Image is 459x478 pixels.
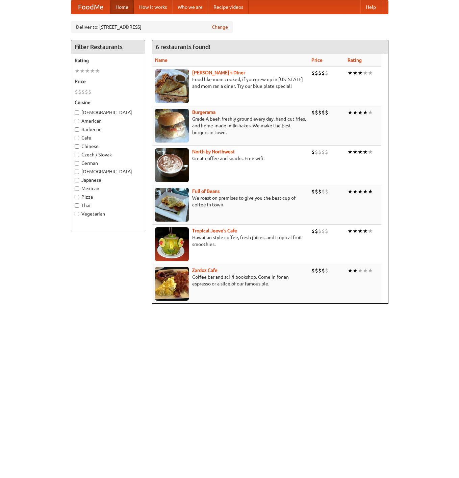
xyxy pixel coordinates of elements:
[363,109,368,116] li: ★
[85,88,88,96] li: $
[71,40,145,54] h4: Filter Restaurants
[75,78,142,85] h5: Price
[90,67,95,75] li: ★
[208,0,249,14] a: Recipe videos
[75,161,79,166] input: German
[75,195,79,199] input: Pizza
[315,267,318,274] li: $
[358,227,363,235] li: ★
[363,69,368,77] li: ★
[348,227,353,235] li: ★
[192,149,235,154] a: North by Northwest
[322,109,325,116] li: $
[363,267,368,274] li: ★
[318,227,322,235] li: $
[318,69,322,77] li: $
[318,148,322,156] li: $
[75,202,142,209] label: Thai
[75,67,80,75] li: ★
[311,109,315,116] li: $
[134,0,172,14] a: How it works
[368,148,373,156] li: ★
[368,69,373,77] li: ★
[311,188,315,195] li: $
[75,168,142,175] label: [DEMOGRAPHIC_DATA]
[155,109,189,143] img: burgerama.jpg
[348,267,353,274] li: ★
[75,118,142,124] label: American
[155,195,306,208] p: We roast on premises to give you the best cup of coffee in town.
[155,116,306,136] p: Grade A beef, freshly ground every day, hand-cut fries, and home-made milkshakes. We make the bes...
[353,69,358,77] li: ★
[155,69,189,103] img: sallys.jpg
[75,160,142,167] label: German
[155,267,189,301] img: zardoz.jpg
[358,109,363,116] li: ★
[348,188,353,195] li: ★
[192,109,215,115] a: Burgerama
[75,203,79,208] input: Thai
[192,228,237,233] b: Tropical Jeeve's Cafe
[368,227,373,235] li: ★
[353,267,358,274] li: ★
[155,227,189,261] img: jeeves.jpg
[75,186,79,191] input: Mexican
[353,109,358,116] li: ★
[75,109,142,116] label: [DEMOGRAPHIC_DATA]
[192,70,245,75] a: [PERSON_NAME]'s Diner
[315,188,318,195] li: $
[156,44,210,50] ng-pluralize: 6 restaurants found!
[75,151,142,158] label: Czech / Slovak
[212,24,228,30] a: Change
[358,188,363,195] li: ★
[363,227,368,235] li: ★
[75,210,142,217] label: Vegetarian
[155,148,189,182] img: north.jpg
[155,155,306,162] p: Great coffee and snacks. Free wifi.
[358,148,363,156] li: ★
[75,99,142,106] h5: Cuisine
[75,153,79,157] input: Czech / Slovak
[71,21,233,33] div: Deliver to: [STREET_ADDRESS]
[75,178,79,182] input: Japanese
[325,109,328,116] li: $
[325,148,328,156] li: $
[325,188,328,195] li: $
[348,57,362,63] a: Rating
[311,69,315,77] li: $
[75,126,142,133] label: Barbecue
[75,127,79,132] input: Barbecue
[75,212,79,216] input: Vegetarian
[80,67,85,75] li: ★
[348,148,353,156] li: ★
[75,143,142,150] label: Chinese
[363,148,368,156] li: ★
[192,188,220,194] b: Full of Beans
[75,170,79,174] input: [DEMOGRAPHIC_DATA]
[75,194,142,200] label: Pizza
[322,69,325,77] li: $
[75,110,79,115] input: [DEMOGRAPHIC_DATA]
[155,274,306,287] p: Coffee bar and sci-fi bookshop. Come in for an espresso or a slice of our famous pie.
[75,144,79,149] input: Chinese
[75,185,142,192] label: Mexican
[358,267,363,274] li: ★
[353,188,358,195] li: ★
[315,227,318,235] li: $
[353,227,358,235] li: ★
[192,268,218,273] b: Zardoz Cafe
[155,188,189,222] img: beans.jpg
[311,57,323,63] a: Price
[322,188,325,195] li: $
[311,267,315,274] li: $
[71,0,110,14] a: FoodMe
[315,69,318,77] li: $
[75,134,142,141] label: Cafe
[75,57,142,64] h5: Rating
[322,148,325,156] li: $
[318,109,322,116] li: $
[325,267,328,274] li: $
[95,67,100,75] li: ★
[155,57,168,63] a: Name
